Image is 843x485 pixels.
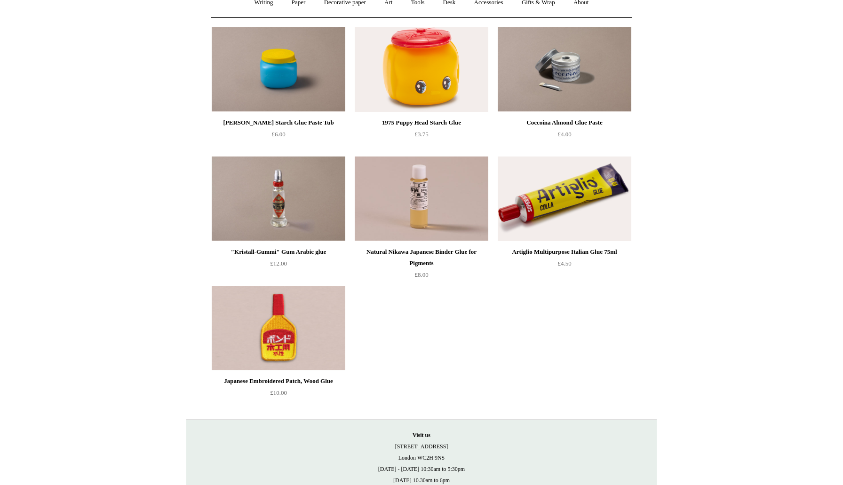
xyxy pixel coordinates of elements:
[557,131,571,138] span: £4.00
[212,156,345,241] img: "Kristall-Gummi" Gum Arabic glue
[355,246,488,285] a: Natural Nikawa Japanese Binder Glue for Pigments £8.00
[498,117,631,156] a: Coccoina Almond Glue Paste £4.00
[498,27,631,112] a: Coccoina Almond Glue Paste Coccoina Almond Glue Paste
[212,117,345,156] a: [PERSON_NAME] Starch Glue Paste Tub £6.00
[414,131,428,138] span: £3.75
[498,156,631,241] a: Artiglio Multipurpose Italian Glue 75ml Artiglio Multipurpose Italian Glue 75ml
[212,156,345,241] a: "Kristall-Gummi" Gum Arabic glue "Kristall-Gummi" Gum Arabic glue
[500,117,629,128] div: Coccoina Almond Glue Paste
[270,260,287,267] span: £12.00
[498,27,631,112] img: Coccoina Almond Glue Paste
[357,117,486,128] div: 1975 Puppy Head Starch Glue
[212,286,345,370] a: Japanese Embroidered Patch, Wood Glue Japanese Embroidered Patch, Wood Glue
[357,246,486,269] div: Natural Nikawa Japanese Binder Glue for Pigments
[557,260,571,267] span: £4.50
[355,156,488,241] a: Natural Nikawa Japanese Binder Glue for Pigments Natural Nikawa Japanese Binder Glue for Pigments
[212,27,345,112] img: Yamato Nori Starch Glue Paste Tub
[214,375,343,387] div: Japanese Embroidered Patch, Wood Glue
[355,27,488,112] img: 1975 Puppy Head Starch Glue
[214,246,343,258] div: "Kristall-Gummi" Gum Arabic glue
[355,27,488,112] a: 1975 Puppy Head Starch Glue 1975 Puppy Head Starch Glue
[498,246,631,285] a: Artiglio Multipurpose Italian Glue 75ml £4.50
[498,156,631,241] img: Artiglio Multipurpose Italian Glue 75ml
[212,27,345,112] a: Yamato Nori Starch Glue Paste Tub Yamato Nori Starch Glue Paste Tub
[413,432,430,438] strong: Visit us
[214,117,343,128] div: [PERSON_NAME] Starch Glue Paste Tub
[212,375,345,414] a: Japanese Embroidered Patch, Wood Glue £10.00
[212,246,345,285] a: "Kristall-Gummi" Gum Arabic glue £12.00
[270,389,287,396] span: £10.00
[414,271,428,278] span: £8.00
[271,131,285,138] span: £6.00
[500,246,629,258] div: Artiglio Multipurpose Italian Glue 75ml
[355,156,488,241] img: Natural Nikawa Japanese Binder Glue for Pigments
[212,286,345,370] img: Japanese Embroidered Patch, Wood Glue
[355,117,488,156] a: 1975 Puppy Head Starch Glue £3.75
